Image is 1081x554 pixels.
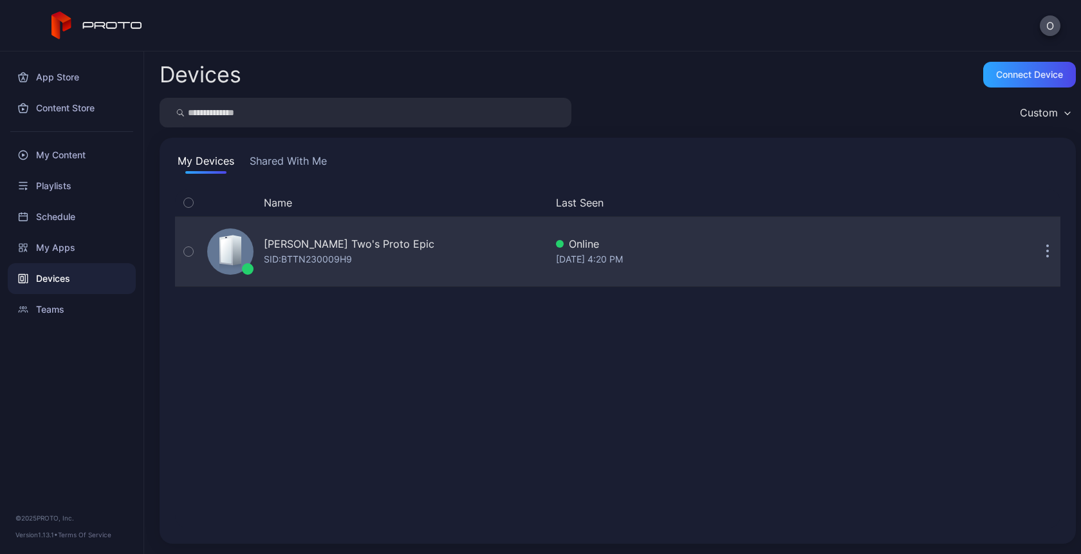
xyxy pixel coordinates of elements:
[175,153,237,174] button: My Devices
[8,201,136,232] a: Schedule
[1035,195,1060,210] div: Options
[264,252,352,267] div: SID: BTTN230009H9
[996,69,1063,80] div: Connect device
[1020,106,1058,119] div: Custom
[8,232,136,263] a: My Apps
[983,62,1076,88] button: Connect device
[160,63,241,86] h2: Devices
[8,93,136,124] a: Content Store
[556,236,898,252] div: Online
[8,263,136,294] a: Devices
[8,140,136,171] a: My Content
[8,294,136,325] a: Teams
[1013,98,1076,127] button: Custom
[8,171,136,201] a: Playlists
[1040,15,1060,36] button: O
[903,195,1019,210] div: Update Device
[264,195,292,210] button: Name
[556,252,898,267] div: [DATE] 4:20 PM
[15,531,58,539] span: Version 1.13.1 •
[8,62,136,93] a: App Store
[15,513,128,523] div: © 2025 PROTO, Inc.
[556,195,893,210] button: Last Seen
[247,153,329,174] button: Shared With Me
[58,531,111,539] a: Terms Of Service
[264,236,434,252] div: [PERSON_NAME] Two's Proto Epic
